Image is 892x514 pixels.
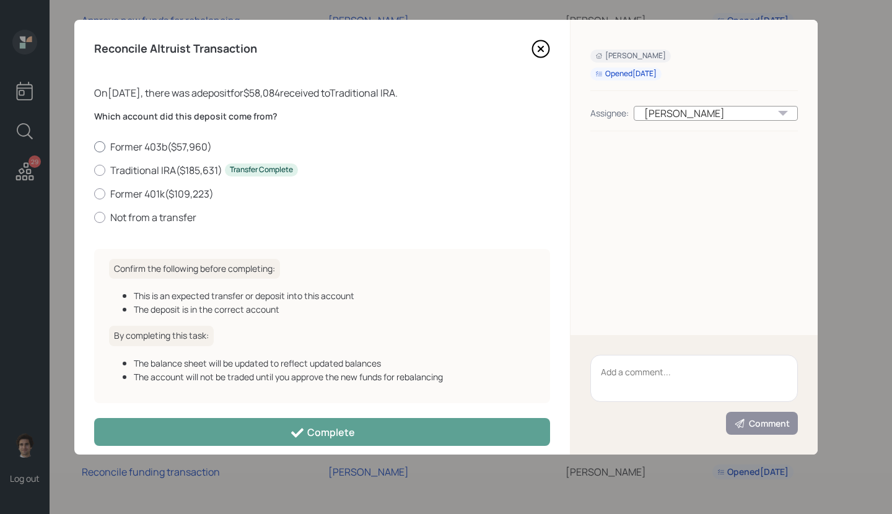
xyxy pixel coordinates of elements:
div: Complete [290,425,355,440]
div: This is an expected transfer or deposit into this account [134,289,535,302]
label: Not from a transfer [94,211,550,224]
h6: Confirm the following before completing: [109,259,280,279]
button: Complete [94,418,550,446]
div: On [DATE] , there was a deposit for $58,084 received to Traditional IRA . [94,85,550,100]
div: Comment [734,417,790,430]
div: The deposit is in the correct account [134,303,535,316]
div: Transfer Complete [230,165,293,175]
div: The account will not be traded until you approve the new funds for rebalancing [134,370,535,383]
label: Which account did this deposit come from? [94,110,550,123]
button: Comment [726,412,798,435]
div: [PERSON_NAME] [634,106,798,121]
div: Opened [DATE] [595,69,657,79]
h6: By completing this task: [109,326,214,346]
label: Former 401k ( $109,223 ) [94,187,550,201]
div: The balance sheet will be updated to reflect updated balances [134,357,535,370]
label: Former 403b ( $57,960 ) [94,140,550,154]
div: Assignee: [590,107,629,120]
h4: Reconcile Altruist Transaction [94,42,257,56]
label: Traditional IRA ( $185,631 ) [94,163,550,177]
div: [PERSON_NAME] [595,51,666,61]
